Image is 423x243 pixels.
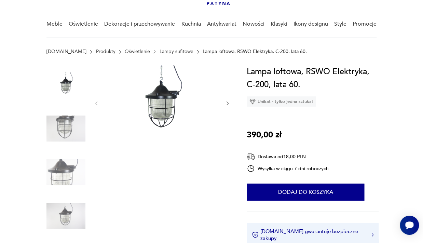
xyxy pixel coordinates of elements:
[46,49,86,54] a: [DOMAIN_NAME]
[181,11,201,37] a: Kuchnia
[334,11,346,37] a: Style
[249,98,256,105] img: Ikona diamentu
[203,49,307,54] p: Lampa loftowa, RSWO Elektryka, C-200, lata 60.
[160,49,193,54] a: Lampy sufitowe
[46,109,85,148] img: Zdjęcie produktu Lampa loftowa, RSWO Elektryka, C-200, lata 60.
[247,96,316,107] div: Unikat - tylko jedna sztuka!
[252,231,259,238] img: Ikona certyfikatu
[104,11,175,37] a: Dekoracje i przechowywanie
[400,216,419,235] iframe: Smartsupp widget button
[242,11,264,37] a: Nowości
[106,65,218,140] img: Zdjęcie produktu Lampa loftowa, RSWO Elektryka, C-200, lata 60.
[247,152,329,161] div: Dostawa od 18,00 PLN
[271,11,287,37] a: Klasyki
[247,65,379,91] h1: Lampa loftowa, RSWO Elektryka, C-200, lata 60.
[294,11,328,37] a: Ikony designu
[247,184,364,201] button: Dodaj do koszyka
[46,65,85,104] img: Zdjęcie produktu Lampa loftowa, RSWO Elektryka, C-200, lata 60.
[69,11,98,37] a: Oświetlenie
[247,164,329,173] div: Wysyłka w ciągu 7 dni roboczych
[96,49,115,54] a: Produkty
[46,196,85,235] img: Zdjęcie produktu Lampa loftowa, RSWO Elektryka, C-200, lata 60.
[207,11,236,37] a: Antykwariat
[247,152,255,161] img: Ikona dostawy
[372,233,374,237] img: Ikona strzałki w prawo
[125,49,150,54] a: Oświetlenie
[46,152,85,191] img: Zdjęcie produktu Lampa loftowa, RSWO Elektryka, C-200, lata 60.
[247,129,282,141] p: 390,00 zł
[353,11,377,37] a: Promocje
[46,11,63,37] a: Meble
[252,228,373,242] button: [DOMAIN_NAME] gwarantuje bezpieczne zakupy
